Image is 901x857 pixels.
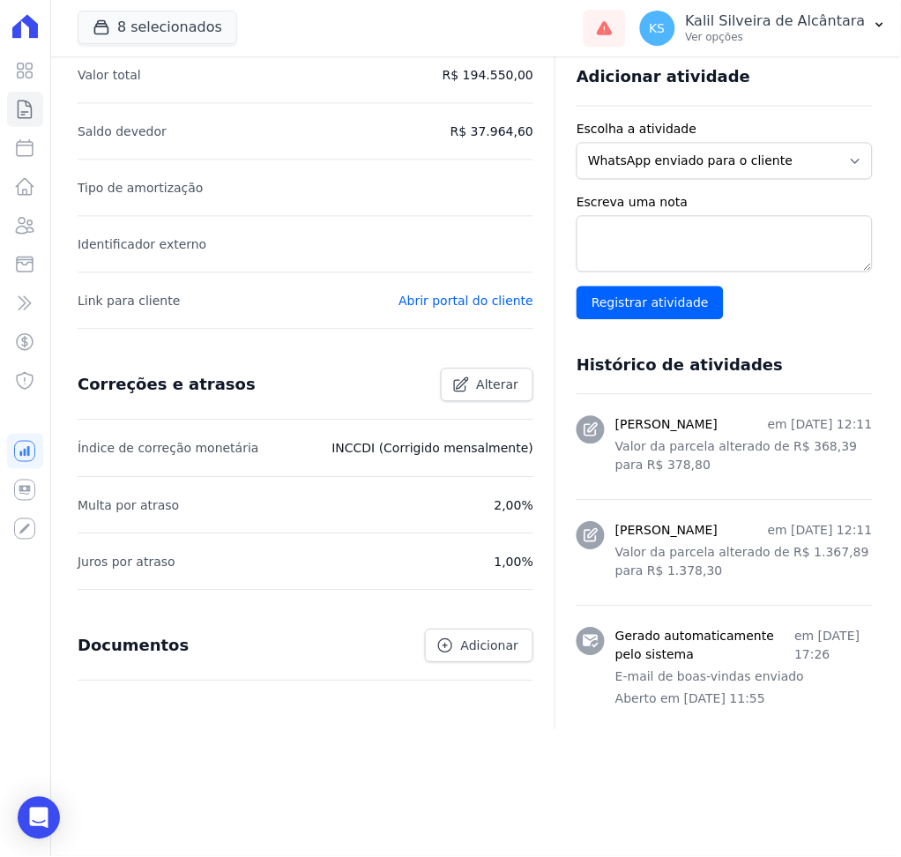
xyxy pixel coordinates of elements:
h3: [PERSON_NAME] [615,522,718,540]
label: Escolha a atividade [577,121,873,139]
p: Aberto em [DATE] 11:55 [615,690,873,709]
div: Open Intercom Messenger [18,797,60,839]
p: R$ 37.964,60 [450,122,533,143]
h3: [PERSON_NAME] [615,416,718,435]
p: 1,00% [495,552,533,573]
h3: Correções e atrasos [78,375,256,396]
p: em [DATE] 17:26 [795,628,873,665]
input: Registrar atividade [577,287,724,320]
h3: Adicionar atividade [577,67,750,88]
a: Abrir portal do cliente [398,294,533,309]
h3: Histórico de atividades [577,355,783,376]
p: R$ 194.550,00 [443,65,533,86]
button: 8 selecionados [78,11,237,44]
p: 2,00% [495,496,533,517]
span: Adicionar [461,637,518,655]
p: Saldo devedor [78,122,167,143]
h3: Gerado automaticamente pelo sistema [615,628,795,665]
span: KS [650,22,666,34]
span: Alterar [477,376,519,394]
p: Ver opções [686,30,866,44]
p: Índice de correção monetária [78,438,259,459]
a: Adicionar [425,630,533,663]
p: Valor total [78,65,141,86]
p: em [DATE] 12:11 [768,416,873,435]
p: Multa por atraso [78,496,179,517]
h3: Documentos [78,636,189,657]
p: Identificador externo [78,235,206,256]
p: Valor da parcela alterado de R$ 368,39 para R$ 378,80 [615,438,873,475]
a: Alterar [441,369,534,402]
p: Juros por atraso [78,552,175,573]
p: Link para cliente [78,291,180,312]
button: KS Kalil Silveira de Alcântara Ver opções [626,4,901,53]
p: Tipo de amortização [78,178,204,199]
p: Valor da parcela alterado de R$ 1.367,89 para R$ 1.378,30 [615,544,873,581]
p: em [DATE] 12:11 [768,522,873,540]
p: E-mail de boas-vindas enviado [615,668,873,687]
p: INCCDI (Corrigido mensalmente) [331,438,533,459]
p: Kalil Silveira de Alcântara [686,12,866,30]
label: Escreva uma nota [577,194,873,212]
